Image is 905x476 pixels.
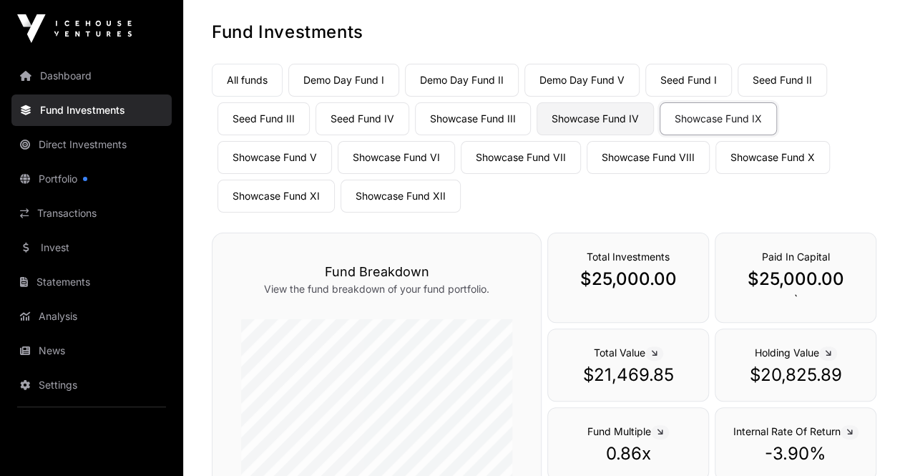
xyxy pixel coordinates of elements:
p: $21,469.85 [562,364,694,387]
a: Dashboard [11,60,172,92]
p: $25,000.00 [730,268,861,291]
a: Showcase Fund III [415,102,531,135]
a: Showcase Fund VI [338,141,455,174]
a: Showcase Fund V [217,141,332,174]
p: View the fund breakdown of your fund portfolio. [241,282,512,296]
span: Total Investments [587,251,670,263]
a: Seed Fund III [217,102,310,135]
p: 0.86x [562,442,694,465]
span: Internal Rate Of Return [733,425,858,437]
p: -3.90% [730,442,861,465]
a: Transactions [11,198,172,229]
a: Showcase Fund VII [461,141,581,174]
a: Statements [11,266,172,298]
h3: Fund Breakdown [241,262,512,282]
p: $25,000.00 [562,268,694,291]
a: Showcase Fund VIII [587,141,710,174]
a: Showcase Fund IV [537,102,654,135]
a: Analysis [11,301,172,332]
a: Showcase Fund X [715,141,830,174]
a: Direct Investments [11,129,172,160]
a: All funds [212,64,283,97]
h1: Fund Investments [212,21,876,44]
a: Fund Investments [11,94,172,126]
a: Portfolio [11,163,172,195]
a: Demo Day Fund V [524,64,640,97]
a: Seed Fund IV [315,102,409,135]
a: News [11,335,172,366]
span: Holding Value [755,346,837,359]
img: Icehouse Ventures Logo [17,14,132,43]
span: Paid In Capital [762,251,830,263]
a: Demo Day Fund I [288,64,399,97]
span: Total Value [594,346,663,359]
div: ` [715,233,876,323]
a: Settings [11,369,172,401]
a: Demo Day Fund II [405,64,519,97]
p: $20,825.89 [730,364,861,387]
a: Showcase Fund XI [217,180,335,213]
span: Fund Multiple [587,425,669,437]
a: Showcase Fund XII [341,180,461,213]
a: Seed Fund II [738,64,827,97]
a: Seed Fund I [645,64,732,97]
iframe: Chat Widget [833,407,905,476]
a: Invest [11,232,172,263]
a: Showcase Fund IX [660,102,777,135]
